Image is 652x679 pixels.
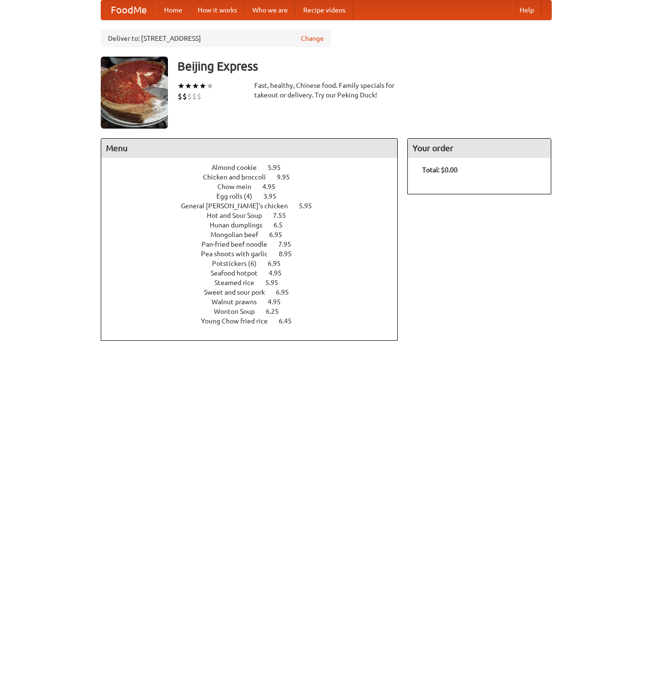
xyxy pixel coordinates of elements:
a: FoodMe [101,0,156,20]
li: $ [182,91,187,102]
b: Total: $0.00 [422,166,458,174]
a: Egg rolls (4) 3.95 [216,192,294,200]
span: 5.95 [299,202,321,210]
li: ★ [206,81,213,91]
a: Sweet and sour pork 6.95 [204,288,307,296]
span: Steamed rice [214,279,264,286]
span: General [PERSON_NAME]'s chicken [181,202,297,210]
span: Pea shoots with garlic [201,250,277,258]
span: 6.95 [269,231,292,238]
span: Chow mein [217,183,261,191]
h3: Beijing Express [178,57,552,76]
div: Deliver to: [STREET_ADDRESS] [101,30,331,47]
a: Potstickers (6) 6.95 [212,260,298,267]
span: Hot and Sour Soup [207,212,272,219]
span: 3.95 [263,192,286,200]
h4: Your order [408,139,551,158]
span: 6.5 [273,221,292,229]
a: General [PERSON_NAME]'s chicken 5.95 [181,202,330,210]
span: Sweet and sour pork [204,288,274,296]
li: $ [187,91,192,102]
span: Mongolian beef [211,231,268,238]
a: Help [512,0,542,20]
a: Pea shoots with garlic 8.95 [201,250,309,258]
a: How it works [190,0,245,20]
a: Hot and Sour Soup 7.55 [207,212,304,219]
a: Wonton Soup 6.25 [214,308,296,315]
a: Mongolian beef 6.95 [211,231,300,238]
a: Home [156,0,190,20]
a: Walnut prawns 4.95 [212,298,298,306]
li: ★ [199,81,206,91]
li: $ [197,91,202,102]
li: ★ [178,81,185,91]
span: 5.95 [265,279,288,286]
a: Change [301,34,324,43]
span: Seafood hotpot [211,269,267,277]
span: 7.55 [273,212,296,219]
span: Chicken and broccoli [203,173,275,181]
a: Chow mein 4.95 [217,183,293,191]
span: Walnut prawns [212,298,266,306]
span: Hunan dumplings [210,221,272,229]
span: 5.95 [268,164,290,171]
span: 6.45 [279,317,301,325]
a: Who we are [245,0,296,20]
a: Young Chow fried rice 6.45 [201,317,309,325]
span: 6.95 [268,260,290,267]
span: 7.95 [278,240,301,248]
span: Almond cookie [212,164,266,171]
span: Young Chow fried rice [201,317,277,325]
h4: Menu [101,139,398,158]
a: Hunan dumplings 6.5 [210,221,300,229]
a: Seafood hotpot 4.95 [211,269,299,277]
img: angular.jpg [101,57,168,129]
span: 6.25 [266,308,288,315]
li: ★ [185,81,192,91]
span: 8.95 [279,250,301,258]
div: Fast, healthy, Chinese food. Family specials for takeout or delivery. Try our Peking Duck! [254,81,398,100]
span: Egg rolls (4) [216,192,262,200]
span: 4.95 [262,183,285,191]
a: Recipe videos [296,0,353,20]
span: Wonton Soup [214,308,264,315]
li: $ [192,91,197,102]
a: Chicken and broccoli 9.95 [203,173,308,181]
a: Steamed rice 5.95 [214,279,296,286]
a: Pan-fried beef noodle 7.95 [202,240,309,248]
span: Pan-fried beef noodle [202,240,277,248]
a: Almond cookie 5.95 [212,164,298,171]
span: 4.95 [269,269,291,277]
li: ★ [192,81,199,91]
span: Potstickers (6) [212,260,266,267]
span: 6.95 [276,288,298,296]
li: $ [178,91,182,102]
span: 9.95 [277,173,299,181]
span: 4.95 [268,298,290,306]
